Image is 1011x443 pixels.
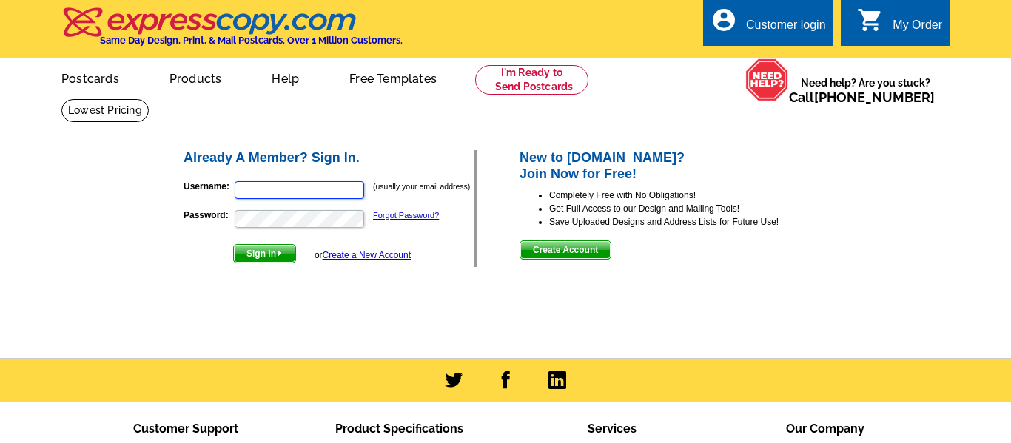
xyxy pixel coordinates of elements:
a: Free Templates [326,60,460,95]
label: Username: [184,180,233,193]
a: account_circle Customer login [711,16,826,35]
img: help [745,58,789,101]
h2: New to [DOMAIN_NAME]? Join Now for Free! [520,150,830,182]
span: Product Specifications [335,422,463,436]
div: My Order [893,18,942,39]
span: Call [789,89,935,105]
div: Customer login [746,18,826,39]
h4: Same Day Design, Print, & Mail Postcards. Over 1 Million Customers. [100,35,403,46]
a: Products [146,60,246,95]
span: Need help? Are you stuck? [789,75,942,105]
span: Our Company [786,422,864,436]
i: shopping_cart [857,7,884,33]
a: Postcards [38,60,143,95]
span: Create Account [520,241,611,259]
div: or [315,248,411,262]
span: Services [588,422,637,436]
small: (usually your email address) [373,182,470,191]
button: Sign In [233,244,296,263]
a: Create a New Account [323,250,411,260]
h2: Already A Member? Sign In. [184,150,474,166]
li: Get Full Access to our Design and Mailing Tools! [549,202,830,215]
a: shopping_cart My Order [857,16,942,35]
span: Customer Support [133,422,238,436]
img: button-next-arrow-white.png [276,250,283,257]
label: Password: [184,209,233,222]
a: Help [248,60,323,95]
i: account_circle [711,7,737,33]
button: Create Account [520,240,611,260]
li: Save Uploaded Designs and Address Lists for Future Use! [549,215,830,229]
a: Same Day Design, Print, & Mail Postcards. Over 1 Million Customers. [61,18,403,46]
span: Sign In [234,245,295,263]
a: [PHONE_NUMBER] [814,89,935,105]
a: Forgot Password? [373,211,439,220]
li: Completely Free with No Obligations! [549,189,830,202]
